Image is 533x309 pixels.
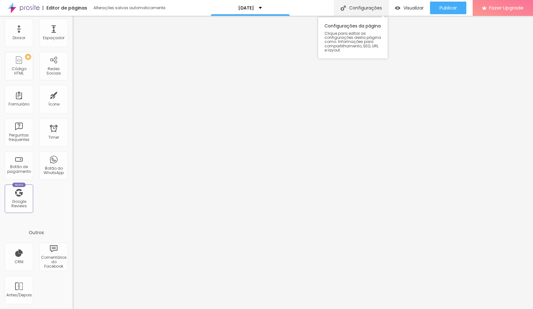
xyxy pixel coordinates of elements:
[439,5,457,10] span: Publicar
[94,6,166,10] div: Alterações salvas automaticamente
[41,166,66,175] div: Botão do WhatsApp
[6,199,31,209] div: Google Reviews
[48,102,59,106] div: Ícone
[389,2,430,14] button: Visualizar
[43,6,87,10] div: Editor de páginas
[489,5,524,10] span: Fazer Upgrade
[6,133,31,142] div: Perguntas frequentes
[324,31,381,52] span: Clique para editar as configurações desta página como: Informações para compartilhamento, SEO, UR...
[48,135,59,140] div: Timer
[12,183,26,187] div: Novo
[238,6,254,10] p: [DATE]
[41,255,66,269] div: Comentários do Facebook
[403,5,424,10] span: Visualizar
[6,67,31,76] div: Código HTML
[9,102,29,106] div: Formulário
[430,2,466,14] button: Publicar
[13,36,25,40] div: Divisor
[395,5,400,11] img: view-1.svg
[6,165,31,174] div: Botão de pagamento
[6,293,31,297] div: Antes/Depois
[41,67,66,76] div: Redes Sociais
[318,17,388,58] div: Configurações da página
[43,36,64,40] div: Espaçador
[341,5,346,11] img: Icone
[73,16,533,309] iframe: Editor
[15,260,23,264] div: CRM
